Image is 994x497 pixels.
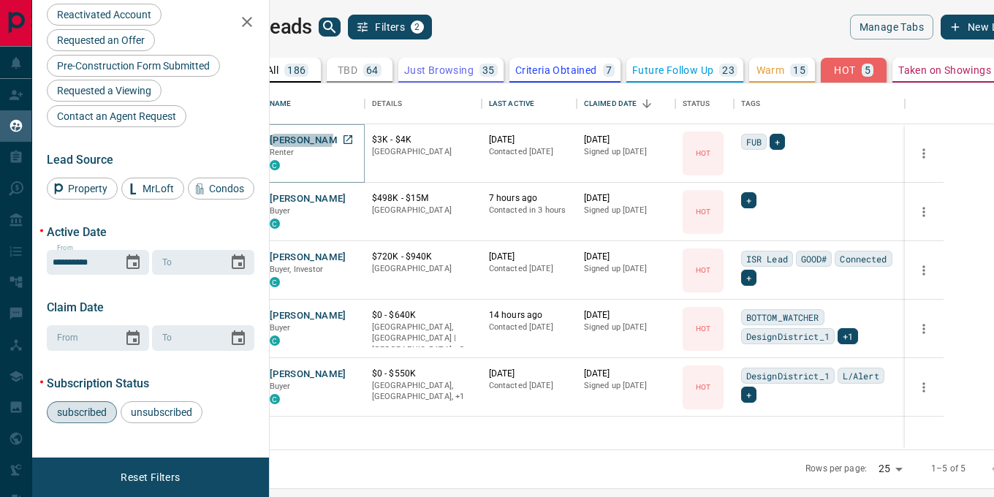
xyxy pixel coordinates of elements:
p: $720K - $940K [372,251,474,263]
p: Signed up [DATE] [584,205,668,216]
span: + [746,193,751,208]
span: L/Alert [843,368,879,383]
div: Last Active [489,83,534,124]
p: 35 [482,65,495,75]
span: DesignDistrict_1 [746,368,830,383]
p: Signed up [DATE] [584,380,668,392]
span: 2 [412,22,422,32]
span: Connected [840,251,887,266]
p: 7 hours ago [489,192,569,205]
span: Requested an Offer [52,34,150,46]
div: Name [270,83,292,124]
div: Last Active [482,83,577,124]
span: MrLoft [137,183,179,194]
div: Tags [734,83,905,124]
p: Contacted [DATE] [489,263,569,275]
p: 64 [366,65,379,75]
p: HOT [696,382,710,392]
div: Requested a Viewing [47,80,162,102]
button: [PERSON_NAME] [270,134,346,148]
p: 14 hours ago [489,309,569,322]
span: FUB [746,134,762,149]
p: HOT [696,206,710,217]
button: [PERSON_NAME] [270,251,346,265]
span: +1 [843,329,853,344]
span: + [746,387,751,402]
p: $498K - $15M [372,192,474,205]
p: $0 - $640K [372,309,474,322]
p: Contacted [DATE] [489,380,569,392]
span: Property [63,183,113,194]
button: Choose date [224,324,253,353]
button: Choose date [224,248,253,277]
button: more [913,201,935,223]
a: Open in New Tab [338,130,357,149]
p: All [267,65,278,75]
span: Requested a Viewing [52,85,156,96]
button: more [913,376,935,398]
p: [DATE] [584,134,668,146]
span: Reactivated Account [52,9,156,20]
span: GOOD# [801,251,827,266]
div: Status [675,83,734,124]
div: MrLoft [121,178,184,200]
p: [GEOGRAPHIC_DATA] [372,146,474,158]
div: Condos [188,178,254,200]
div: Contact an Agent Request [47,105,186,127]
div: unsubscribed [121,401,202,423]
span: DesignDistrict_1 [746,329,830,344]
button: Filters2 [348,15,432,39]
span: Renter [270,148,295,157]
p: Criteria Obtained [515,65,597,75]
p: Rows per page: [805,463,867,475]
button: more [913,259,935,281]
button: [PERSON_NAME] [270,368,346,382]
span: Active Date [47,225,107,239]
p: Just Browsing [404,65,474,75]
p: Signed up [DATE] [584,322,668,333]
button: [PERSON_NAME] [270,192,346,206]
label: From [57,243,73,253]
p: [DATE] [584,251,668,263]
button: [PERSON_NAME] [270,309,346,323]
div: + [741,387,756,403]
span: Buyer [270,206,291,216]
p: Contacted [DATE] [489,146,569,158]
div: condos.ca [270,335,280,346]
p: Contacted in 3 hours [489,205,569,216]
div: subscribed [47,401,117,423]
p: Toronto [372,380,474,403]
div: Property [47,178,118,200]
p: HOT [696,265,710,276]
span: + [746,270,751,285]
p: HOT [834,65,855,75]
div: condos.ca [270,219,280,229]
span: Condos [204,183,249,194]
button: Manage Tabs [850,15,933,39]
span: Contact an Agent Request [52,110,181,122]
div: condos.ca [270,160,280,170]
button: Reset Filters [111,465,189,490]
p: Contacted [DATE] [489,322,569,333]
p: $3K - $4K [372,134,474,146]
div: 25 [873,458,908,479]
div: condos.ca [270,277,280,287]
span: + [775,134,780,149]
span: BOTTOM_WATCHER [746,310,819,325]
div: Requested an Offer [47,29,155,51]
p: HOT [696,148,710,159]
p: Future Follow Up [632,65,713,75]
span: Buyer, Investor [270,265,324,274]
h1: My Leads [228,15,312,39]
button: Choose date, selected date is Sep 1, 2025 [118,248,148,277]
div: Details [365,83,482,124]
div: + [741,270,756,286]
p: $0 - $550K [372,368,474,380]
button: Sort [637,94,657,114]
div: Pre-Construction Form Submitted [47,55,220,77]
span: Buyer [270,382,291,391]
button: more [913,318,935,340]
div: Status [683,83,710,124]
span: unsubscribed [126,406,197,418]
p: 23 [722,65,735,75]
